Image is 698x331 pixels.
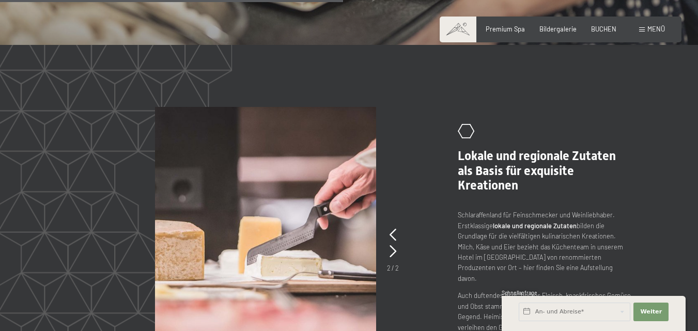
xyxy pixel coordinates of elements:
a: BUCHEN [591,25,616,33]
span: Schnellanfrage [502,290,537,296]
strong: lokale und regionale Zutaten [493,222,577,230]
span: Menü [647,25,665,33]
a: Premium Spa [486,25,525,33]
span: 2 [395,264,399,272]
p: Schlaraffenland für Feinschmecker und Weinliebhaber. Erstklassige bilden die Grundlage für die vi... [458,210,631,283]
span: Weiter [640,308,662,316]
span: Lokale und regionale Zutaten als Basis für exquisite Kreationen [458,149,616,193]
span: 2 [387,264,391,272]
a: Bildergalerie [539,25,577,33]
button: Weiter [633,303,669,321]
span: / [392,264,394,272]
